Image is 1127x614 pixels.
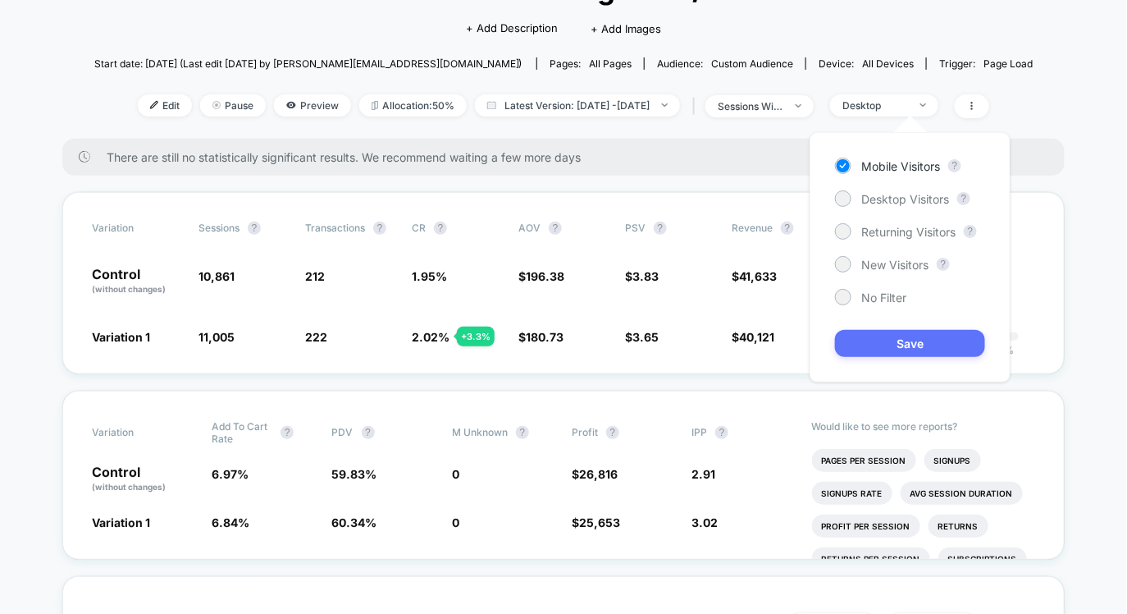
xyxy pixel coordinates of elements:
div: Pages: [550,57,632,70]
span: (without changes) [92,482,166,492]
button: ? [373,222,386,235]
span: 11,005 [198,330,235,344]
li: Returns Per Session [812,548,930,570]
img: end [796,104,801,108]
span: Variation [92,420,182,445]
span: Preview [274,94,351,117]
span: 3.02 [691,515,718,529]
span: PSV [625,222,646,234]
button: Save [835,330,985,357]
img: end [212,101,221,109]
button: ? [937,258,950,271]
span: 59.83 % [332,467,377,481]
div: Trigger: [939,57,1033,70]
span: CR [412,222,426,234]
span: Profit [572,426,598,438]
span: Page Load [983,57,1033,70]
span: 180.73 [526,330,563,344]
li: Returns [929,515,988,538]
span: $ [732,330,774,344]
span: $ [625,269,659,283]
span: $ [572,515,620,529]
button: ? [781,222,794,235]
span: 212 [305,269,325,283]
span: 2.02 % [412,330,449,344]
span: all pages [589,57,632,70]
span: IPP [691,426,707,438]
span: Latest Version: [DATE] - [DATE] [475,94,680,117]
span: Custom Audience [711,57,793,70]
span: | [688,94,705,118]
span: Sessions [198,222,240,234]
li: Signups Rate [812,482,892,505]
span: 0 [452,515,459,529]
span: 3.65 [632,330,659,344]
button: ? [948,159,961,172]
span: 2.91 [691,467,715,481]
button: ? [549,222,562,235]
p: Control [92,465,195,493]
button: ? [362,426,375,439]
button: ? [606,426,619,439]
span: $ [518,269,564,283]
button: ? [957,192,970,205]
span: Add To Cart Rate [212,420,272,445]
span: 40,121 [739,330,774,344]
span: Revenue [732,222,773,234]
span: + Add Images [591,22,661,35]
span: 0 [452,467,459,481]
span: $ [732,269,777,283]
span: 41,633 [739,269,777,283]
p: Control [92,268,182,296]
span: 10,861 [198,269,235,283]
img: rebalance [372,101,378,110]
span: $ [518,330,563,344]
span: 25,653 [579,515,620,529]
span: 1.95 % [412,269,447,283]
span: M Unknown [452,426,508,438]
span: 6.97 % [212,467,249,481]
div: sessions with impression [718,100,783,112]
span: Transactions [305,222,365,234]
img: calendar [487,101,496,109]
li: Signups [924,449,981,472]
li: Subscriptions [938,548,1027,570]
span: + Add Description [466,21,558,37]
button: ? [964,225,977,238]
span: Variation [92,222,182,235]
span: Edit [138,94,192,117]
p: Would like to see more reports? [812,420,1036,433]
div: Audience: [657,57,793,70]
button: ? [715,426,728,439]
span: Device: [805,57,926,70]
button: ? [248,222,261,235]
button: ? [654,222,667,235]
span: There are still no statistically significant results. We recommend waiting a few more days [107,150,1032,164]
li: Pages Per Session [812,449,916,472]
span: Variation 1 [92,515,150,529]
li: Profit Per Session [812,515,920,538]
span: 196.38 [526,269,564,283]
button: ? [516,426,529,439]
span: 6.84 % [212,515,249,529]
span: 60.34 % [332,515,377,529]
img: end [662,103,668,107]
span: Pause [200,94,266,117]
div: Desktop [842,99,908,112]
span: Allocation: 50% [359,94,467,117]
li: Avg Session Duration [901,482,1023,505]
span: New Visitors [861,258,929,272]
span: 222 [305,330,327,344]
span: $ [572,467,618,481]
span: 3.83 [632,269,659,283]
span: all devices [862,57,914,70]
span: (without changes) [92,284,166,294]
span: No Filter [861,291,906,305]
img: edit [150,101,158,109]
span: Returning Visitors [861,225,956,239]
span: Start date: [DATE] (Last edit [DATE] by [PERSON_NAME][EMAIL_ADDRESS][DOMAIN_NAME]) [94,57,522,70]
div: + 3.3 % [457,327,495,346]
span: 26,816 [579,467,618,481]
span: Desktop Visitors [861,192,949,206]
span: $ [625,330,659,344]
